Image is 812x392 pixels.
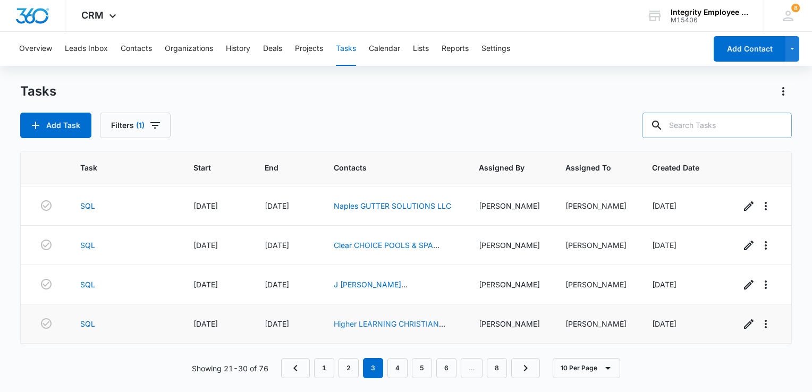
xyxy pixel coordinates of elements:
[436,358,456,378] a: Page 6
[479,162,525,173] span: Assigned By
[65,32,108,66] button: Leads Inbox
[334,319,445,339] a: Higher LEARNING CHRISTIAN ACADEMY INC
[369,32,400,66] button: Calendar
[165,32,213,66] button: Organizations
[265,162,293,173] span: End
[80,279,95,290] a: SQL
[642,113,792,138] input: Search Tasks
[652,241,676,250] span: [DATE]
[281,358,540,378] nav: Pagination
[193,241,218,250] span: [DATE]
[565,318,627,329] div: [PERSON_NAME]
[565,240,627,251] div: [PERSON_NAME]
[652,201,676,210] span: [DATE]
[511,358,540,378] a: Next Page
[193,201,218,210] span: [DATE]
[192,363,268,374] p: Showing 21-30 of 76
[193,162,224,173] span: Start
[281,358,310,378] a: Previous Page
[387,358,408,378] a: Page 4
[363,358,383,378] em: 3
[80,240,95,251] a: SQL
[136,122,145,129] span: (1)
[334,280,419,300] a: J [PERSON_NAME] DEVELOPMENT CO LLC
[487,358,507,378] a: Page 8
[791,4,800,12] span: 8
[336,32,356,66] button: Tasks
[652,280,676,289] span: [DATE]
[20,83,56,99] h1: Tasks
[479,279,540,290] div: [PERSON_NAME]
[791,4,800,12] div: notifications count
[265,201,289,210] span: [DATE]
[339,358,359,378] a: Page 2
[671,8,748,16] div: account name
[442,32,469,66] button: Reports
[671,16,748,24] div: account id
[714,36,785,62] button: Add Contact
[100,113,171,138] button: Filters(1)
[413,32,429,66] button: Lists
[553,358,620,378] button: 10 Per Page
[80,162,153,173] span: Task
[481,32,510,66] button: Settings
[334,162,438,173] span: Contacts
[565,200,627,211] div: [PERSON_NAME]
[479,200,540,211] div: [PERSON_NAME]
[295,32,323,66] button: Projects
[775,83,792,100] button: Actions
[652,319,676,328] span: [DATE]
[652,162,699,173] span: Created Date
[314,358,334,378] a: Page 1
[265,280,289,289] span: [DATE]
[334,241,439,261] a: Clear CHOICE POOLS & SPA SERVICES
[479,318,540,329] div: [PERSON_NAME]
[80,200,95,211] a: SQL
[19,32,52,66] button: Overview
[265,319,289,328] span: [DATE]
[334,201,451,210] a: Naples GUTTER SOLUTIONS LLC
[193,280,218,289] span: [DATE]
[263,32,282,66] button: Deals
[81,10,104,21] span: CRM
[565,279,627,290] div: [PERSON_NAME]
[226,32,250,66] button: History
[479,240,540,251] div: [PERSON_NAME]
[565,162,611,173] span: Assigned To
[265,241,289,250] span: [DATE]
[80,318,95,329] a: SQL
[121,32,152,66] button: Contacts
[412,358,432,378] a: Page 5
[193,319,218,328] span: [DATE]
[20,113,91,138] button: Add Task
